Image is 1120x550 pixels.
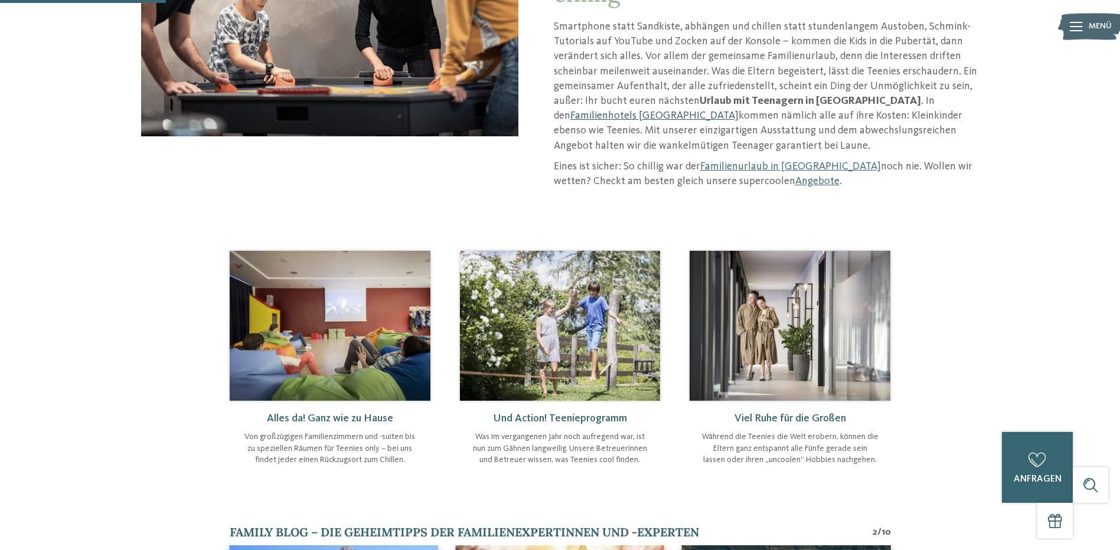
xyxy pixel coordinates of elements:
[700,96,921,106] strong: Urlaub mit Teenagern in [GEOGRAPHIC_DATA]
[734,413,846,424] span: Viel Ruhe für die Großen
[872,526,877,539] span: 2
[460,251,661,401] img: Urlaub mit Teenagern in Südtirol geplant?
[700,161,881,172] a: Familienurlaub in [GEOGRAPHIC_DATA]
[877,526,881,539] span: /
[881,526,891,539] span: 10
[230,525,699,539] span: Family Blog – die Geheimtipps der Familienexpertinnen und -experten
[701,431,879,466] p: Während die Teenies die Welt erobern, können die Eltern ganz entspannt alle Fünfe gerade sein las...
[1002,432,1073,503] a: anfragen
[230,251,430,401] img: Urlaub mit Teenagern in Südtirol geplant?
[1014,474,1062,484] span: anfragen
[570,110,739,121] a: Familienhotels [GEOGRAPHIC_DATA]
[554,19,979,153] p: Smartphone statt Sandkiste, abhängen und chillen statt stundenlangem Austoben, Schmink-Tutorials ...
[493,413,627,424] span: Und Action! Teenieprogramm
[267,413,393,424] span: Alles da! Ganz wie zu Hause
[241,431,419,466] p: Von großzügigen Familienzimmern und -suiten bis zu speziellen Räumen für Teenies only – bei uns f...
[795,176,840,186] a: Angebote
[690,251,890,401] img: Urlaub mit Teenagern in Südtirol geplant?
[472,431,649,466] p: Was im vergangenen Jahr noch aufregend war, ist nun zum Gähnen langweilig. Unsere Betreuerinnen u...
[554,159,979,189] p: Eines ist sicher: So chillig war der noch nie. Wollen wir wetten? Checkt am besten gleich unsere ...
